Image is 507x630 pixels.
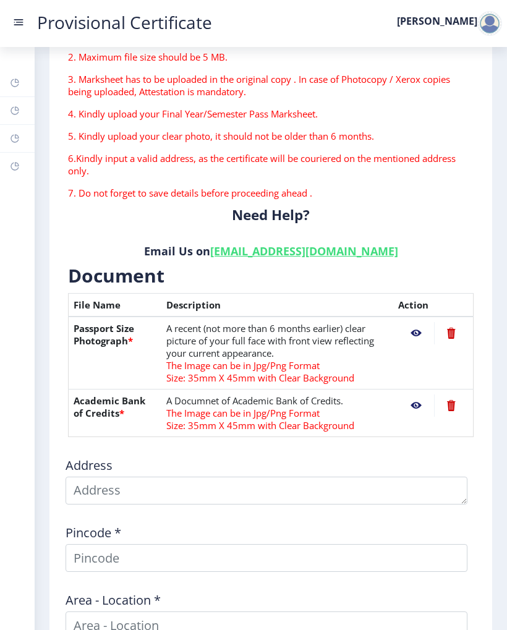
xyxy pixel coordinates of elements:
[68,187,474,199] p: 7. Do not forget to save details before proceeding ahead .
[166,372,354,384] span: Size: 35mm X 45mm with Clear Background
[398,322,434,344] nb-action: View File
[434,322,468,344] nb-action: Delete File
[397,16,477,26] label: [PERSON_NAME]
[66,459,113,472] label: Address
[161,389,393,437] td: A Documnet of Academic Bank of Credits.
[69,294,162,317] th: File Name
[166,419,354,432] span: Size: 35mm X 45mm with Clear Background
[68,130,474,142] p: 5. Kindly upload your clear photo, it should not be older than 6 months.
[398,394,434,417] nb-action: View File
[68,51,474,63] p: 2. Maximum file size should be 5 MB.
[434,394,468,417] nb-action: Delete File
[68,108,474,120] p: 4. Kindly upload your Final Year/Semester Pass Marksheet.
[232,205,310,224] b: Need Help?
[66,544,467,572] input: Pincode
[161,317,393,389] td: A recent (not more than 6 months earlier) clear picture of your full face with front view reflect...
[393,294,474,317] th: Action
[166,407,320,419] span: The Image can be in Jpg/Png Format
[69,389,162,437] th: Academic Bank of Credits
[68,263,474,288] h3: Document
[69,317,162,389] th: Passport Size Photograph
[66,527,121,539] label: Pincode *
[68,73,474,98] p: 3. Marksheet has to be uploaded in the original copy . In case of Photocopy / Xerox copies being ...
[166,359,320,372] span: The Image can be in Jpg/Png Format
[25,16,224,29] a: Provisional Certificate
[161,294,393,317] th: Description
[66,594,161,607] label: Area - Location *
[68,152,474,177] p: 6.Kindly input a valid address, as the certificate will be couriered on the mentioned address only.
[210,244,398,258] a: [EMAIL_ADDRESS][DOMAIN_NAME]
[68,244,474,258] h6: Email Us on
